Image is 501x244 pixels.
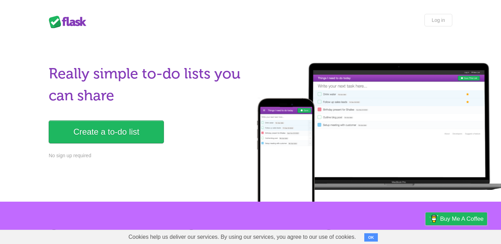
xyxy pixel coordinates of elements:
[426,212,487,225] a: Buy me a coffee
[49,152,246,159] p: No sign up required
[49,16,90,28] div: Flask Lists
[49,63,246,107] h1: Really simple to-do lists you can share
[49,229,177,239] h2: No sign up. Nothing to install.
[186,229,315,239] h2: Share lists with ease.
[424,14,452,26] a: Log in
[49,120,164,143] a: Create a to-do list
[121,230,363,244] span: Cookies help us deliver our services. By using our services, you agree to our use of cookies.
[364,233,378,242] button: OK
[440,213,484,225] span: Buy me a coffee
[324,229,452,239] h2: Access from any device.
[429,213,438,225] img: Buy me a coffee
